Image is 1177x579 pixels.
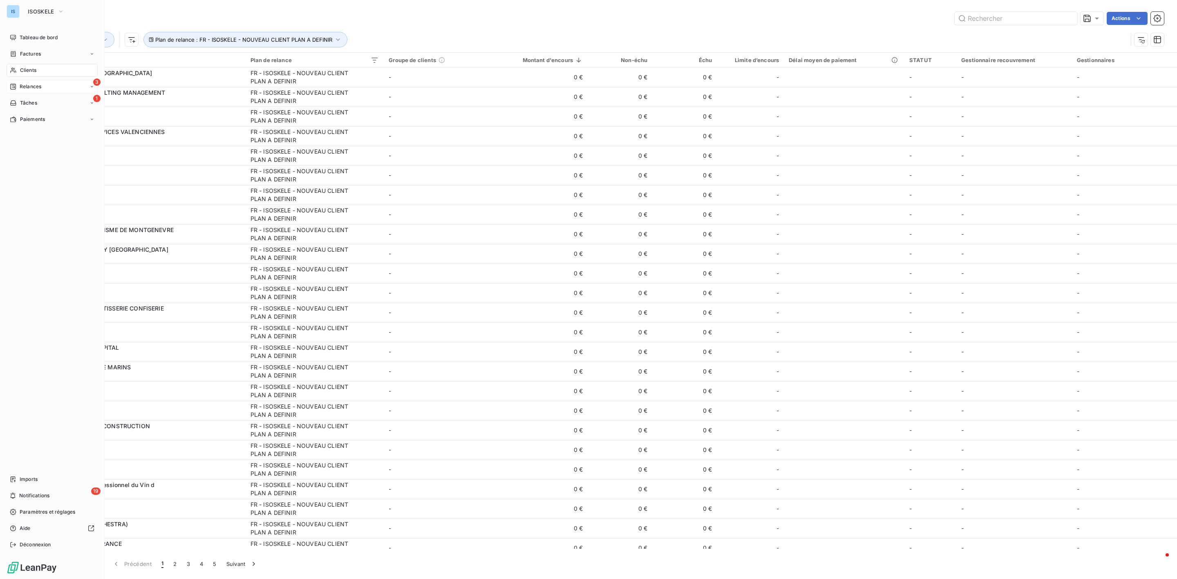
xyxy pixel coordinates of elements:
[251,383,353,399] div: FR - ISOSKELE - NOUVEAU CLIENT PLAN A DEFINIR
[56,226,174,233] span: OFFICE DE TOURISME DE MONTGENEVRE
[1077,485,1079,492] span: -
[1077,505,1079,512] span: -
[143,32,347,47] button: Plan de relance : FR - ISOSKELE - NOUVEAU CLIENT PLAN A DEFINIR
[389,172,391,179] span: -
[776,132,779,140] span: -
[251,148,353,164] div: FR - ISOSKELE - NOUVEAU CLIENT PLAN A DEFINIR
[56,246,168,253] span: EXPANDI AGENCY [GEOGRAPHIC_DATA]
[195,555,208,572] button: 4
[489,460,588,479] td: 0 €
[776,112,779,121] span: -
[776,446,779,454] span: -
[961,329,964,335] span: -
[389,505,391,512] span: -
[909,387,912,394] span: -
[1077,329,1079,335] span: -
[593,57,647,63] div: Non-échu
[489,224,588,244] td: 0 €
[1077,466,1079,473] span: -
[588,205,652,224] td: 0 €
[251,520,353,537] div: FR - ISOSKELE - NOUVEAU CLIENT PLAN A DEFINIR
[20,50,41,58] span: Factures
[251,265,353,282] div: FR - ISOSKELE - NOUVEAU CLIENT PLAN A DEFINIR
[961,368,964,375] span: -
[588,420,652,440] td: 0 €
[20,116,45,123] span: Paiements
[776,328,779,336] span: -
[722,57,779,63] div: Limite d’encours
[251,246,353,262] div: FR - ISOSKELE - NOUVEAU CLIENT PLAN A DEFINIR
[652,342,717,362] td: 0 €
[489,87,588,107] td: 0 €
[909,348,912,355] span: -
[251,187,353,203] div: FR - ISOSKELE - NOUVEAU CLIENT PLAN A DEFINIR
[955,12,1077,25] input: Rechercher
[1077,230,1079,237] span: -
[56,481,154,488] span: Conseil Interprofessionnel du Vin d
[588,303,652,322] td: 0 €
[251,108,353,125] div: FR - ISOSKELE - NOUVEAU CLIENT PLAN A DEFINIR
[909,57,951,63] div: STATUT
[1149,551,1169,571] iframe: Intercom live chat
[56,450,241,458] span: IS-11914
[20,525,31,532] span: Aide
[652,264,717,283] td: 0 €
[56,430,241,438] span: IS-11903
[652,362,717,381] td: 0 €
[489,519,588,538] td: 0 €
[56,128,165,135] span: MAISON ET SERVICES VALENCIENNES
[909,113,912,120] span: -
[489,479,588,499] td: 0 €
[776,387,779,395] span: -
[389,152,391,159] span: -
[489,67,588,87] td: 0 €
[489,362,588,381] td: 0 €
[489,146,588,165] td: 0 €
[961,152,964,159] span: -
[56,89,165,96] span: DUPONT CONSULTING MANAGEMENT
[389,74,391,80] span: -
[652,67,717,87] td: 0 €
[91,487,101,495] span: 19
[1077,348,1079,355] span: -
[56,273,241,282] span: IS-11899
[389,309,391,316] span: -
[56,305,164,312] span: CONFED NAT PATISSERIE CONFISERIE
[389,368,391,375] span: -
[56,215,241,223] span: IS-12103
[776,250,779,258] span: -
[182,555,195,572] button: 3
[961,525,964,532] span: -
[909,368,912,375] span: -
[961,230,964,237] span: -
[389,466,391,473] span: -
[652,401,717,420] td: 0 €
[652,322,717,342] td: 0 €
[588,322,652,342] td: 0 €
[961,289,964,296] span: -
[389,191,391,198] span: -
[961,113,964,120] span: -
[909,152,912,159] span: -
[251,422,353,438] div: FR - ISOSKELE - NOUVEAU CLIENT PLAN A DEFINIR
[652,479,717,499] td: 0 €
[56,528,241,537] span: IS-11992
[251,167,353,183] div: FR - ISOSKELE - NOUVEAU CLIENT PLAN A DEFINIR
[93,78,101,86] span: 3
[588,146,652,165] td: 0 €
[56,77,241,85] span: IS-11874
[56,97,241,105] span: IS-11868
[489,440,588,460] td: 0 €
[157,555,168,572] button: 1
[652,205,717,224] td: 0 €
[1077,446,1079,453] span: -
[776,505,779,513] span: -
[961,544,964,551] span: -
[489,303,588,322] td: 0 €
[909,309,912,316] span: -
[652,283,717,303] td: 0 €
[389,329,391,335] span: -
[389,250,391,257] span: -
[652,244,717,264] td: 0 €
[1077,211,1079,218] span: -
